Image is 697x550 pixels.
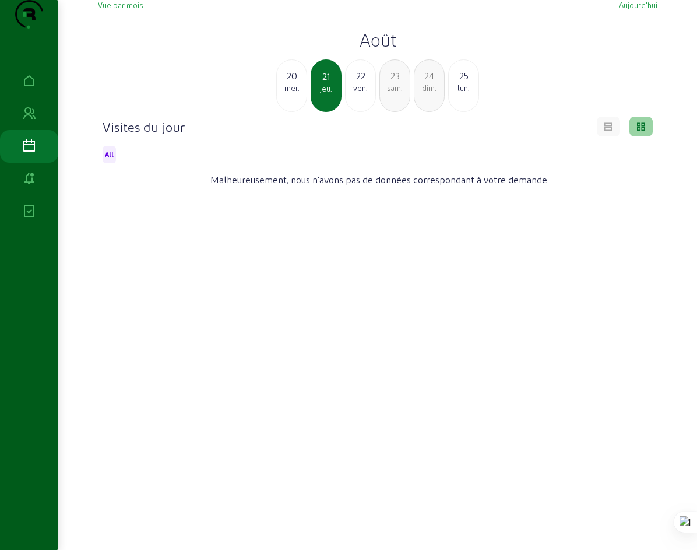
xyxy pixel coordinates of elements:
[103,118,185,135] h4: Visites du jour
[277,83,307,93] div: mer.
[312,83,340,94] div: jeu.
[449,69,478,83] div: 25
[346,83,375,93] div: ven.
[414,83,444,93] div: dim.
[277,69,307,83] div: 20
[98,1,143,9] span: Vue par mois
[105,150,114,159] span: All
[346,69,375,83] div: 22
[449,83,478,93] div: lun.
[380,69,410,83] div: 23
[380,83,410,93] div: sam.
[312,69,340,83] div: 21
[414,69,444,83] div: 24
[619,1,657,9] span: Aujourd'hui
[98,29,657,50] h2: Août
[210,173,547,187] span: Malheureusement, nous n'avons pas de données correspondant à votre demande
